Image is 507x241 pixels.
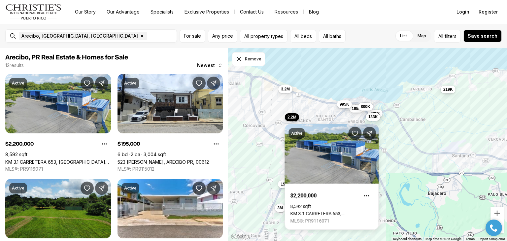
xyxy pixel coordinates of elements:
button: All property types [240,30,287,43]
a: Our Advantage [101,7,145,17]
p: Active [12,81,24,86]
button: Share Property [207,77,220,90]
a: Resources [269,7,303,17]
button: 195K [349,105,364,113]
a: Blog [304,7,324,17]
a: 523 ANGEL M MARIN, ARECIBO PR, 00612 [118,159,209,165]
button: Save Property: KM 3.1 CARRETERA 653 [81,77,94,90]
button: Contact Us [235,7,269,17]
button: Share Property [207,182,220,195]
img: logo [5,4,62,20]
span: 219K [443,87,453,92]
span: Map data ©2025 Google [425,237,461,241]
button: Save Property: 145 CALLE 5, ISLOTE II [192,182,206,195]
button: Property options [210,137,223,151]
span: filters [445,33,456,40]
button: Save Property: 523 ANGEL M MARIN [192,77,206,90]
a: KM 3.1 CARRETERA 653, ARECIBO PR, 00612 [290,211,373,216]
a: KM 3.1 CARRETERA 653, ARECIBO PR, 00612 [5,159,111,165]
span: 150K [281,181,290,187]
span: 995K [340,102,349,107]
a: Specialists [145,7,179,17]
span: 3.2M [281,86,290,92]
button: Newest [193,59,227,72]
button: Property options [98,137,111,151]
span: 385K [370,111,380,116]
button: 133K [365,113,380,120]
span: For sale [184,33,201,39]
button: Property options [360,189,373,202]
span: Login [456,9,469,15]
button: Save Property: CARR 490 [81,182,94,195]
button: Share Property [95,182,108,195]
span: 195K [352,106,361,111]
span: Register [479,9,498,15]
button: 385K [368,109,383,117]
p: 12 results [5,63,24,68]
button: All baths [319,30,346,43]
span: Arecibo, [GEOGRAPHIC_DATA], [GEOGRAPHIC_DATA] [21,33,138,39]
button: Save search [463,30,502,42]
button: All beds [290,30,316,43]
button: 150K [278,180,293,188]
a: Terms (opens in new tab) [465,237,475,241]
button: 3M [275,204,286,212]
button: 219K [441,86,456,93]
button: Share Property [363,127,376,140]
p: Active [12,186,24,191]
button: Login [453,5,473,18]
a: Exclusive Properties [179,7,234,17]
button: Register [475,5,502,18]
span: 3M [277,205,283,211]
span: Newest [197,63,215,68]
span: Arecibo, PR Real Estate & Homes for Sale [5,54,128,61]
span: 800K [361,104,370,109]
span: Save search [468,33,497,39]
a: Report a map error [479,237,505,241]
button: For sale [180,30,205,43]
span: All [438,33,443,40]
button: 3.2M [278,85,292,93]
label: Map [412,30,431,42]
button: 800K [358,103,373,111]
p: Active [124,81,137,86]
span: 133K [368,114,378,119]
button: Zoom in [490,207,504,220]
span: Any price [212,33,233,39]
button: Share Property [95,77,108,90]
span: 2.2M [287,115,296,120]
button: Dismiss drawing [232,52,265,66]
button: 2.2M [285,113,299,121]
button: Any price [208,30,237,43]
p: Active [124,186,137,191]
button: Save Property: KM 3.1 CARRETERA 653 [348,127,361,140]
a: Our Story [70,7,101,17]
button: Allfilters [434,30,461,43]
p: Active [291,131,302,136]
button: 995K [337,100,352,108]
label: List [395,30,412,42]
